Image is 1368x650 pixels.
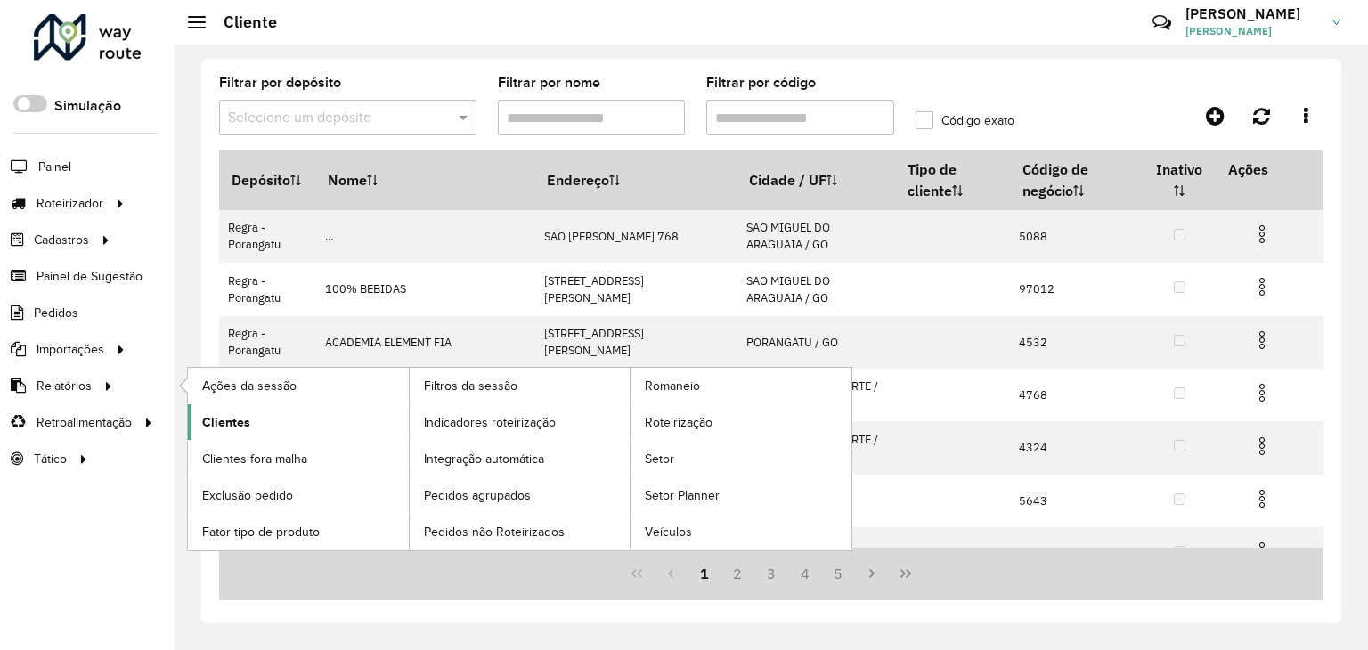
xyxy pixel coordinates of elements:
a: Filtros da sessão [410,368,631,403]
a: Setor Planner [631,477,851,513]
span: Clientes [202,413,250,432]
td: ACADEMIA ELEMENT FIA [316,316,534,369]
a: Indicadores roteirização [410,404,631,440]
span: Painel de Sugestão [37,267,142,286]
td: 4532 [1010,316,1143,369]
a: Contato Rápido [1143,4,1181,42]
td: Regra - Porangatu [219,316,316,369]
th: Ações [1216,150,1323,188]
td: ... [316,210,534,263]
td: [STREET_ADDRESS][PERSON_NAME] [534,316,737,369]
span: Setor [645,450,674,468]
h3: [PERSON_NAME] [1185,5,1319,22]
button: Last Page [889,557,923,590]
button: 1 [688,557,721,590]
td: SAO MIGUEL DO ARAGUAIA / GO [737,210,895,263]
td: SAO MIGUEL DO ARAGUAIA / GO [737,263,895,315]
button: 4 [788,557,822,590]
label: Filtrar por depósito [219,72,341,93]
td: 5643 [1010,475,1143,527]
a: Pedidos não Roteirizados [410,514,631,549]
td: SAO [PERSON_NAME] 768 [534,210,737,263]
span: Relatórios [37,377,92,395]
span: Integração automática [424,450,544,468]
button: 3 [754,557,788,590]
span: Importações [37,340,104,359]
a: Veículos [631,514,851,549]
td: 4768 [1010,369,1143,421]
span: Tático [34,450,67,468]
a: Ações da sessão [188,368,409,403]
a: Roteirização [631,404,851,440]
th: Inativo [1143,150,1216,210]
td: 4324 [1010,421,1143,474]
span: Pedidos agrupados [424,486,531,505]
td: [STREET_ADDRESS][PERSON_NAME] [534,263,737,315]
a: Clientes [188,404,409,440]
th: Tipo de cliente [896,150,1010,210]
button: 2 [721,557,754,590]
span: Retroalimentação [37,413,132,432]
span: [PERSON_NAME] [1185,23,1319,39]
a: Clientes fora malha [188,441,409,476]
a: Romaneio [631,368,851,403]
td: Regra - Porangatu [219,263,316,315]
label: Filtrar por código [706,72,816,93]
span: Cadastros [34,231,89,249]
button: Next Page [855,557,889,590]
label: Filtrar por nome [498,72,600,93]
th: Depósito [219,150,316,210]
span: Painel [38,158,71,176]
span: Pedidos [34,304,78,322]
button: 5 [822,557,856,590]
h2: Cliente [206,12,277,32]
td: Regra - Porangatu [219,210,316,263]
a: Setor [631,441,851,476]
th: Cidade / UF [737,150,895,210]
span: Filtros da sessão [424,377,517,395]
th: Nome [316,150,534,210]
span: Romaneio [645,377,700,395]
th: Código de negócio [1010,150,1143,210]
span: Roteirização [645,413,712,432]
span: Exclusão pedido [202,486,293,505]
td: 97012 [1010,263,1143,315]
span: Indicadores roteirização [424,413,556,432]
span: Veículos [645,523,692,541]
span: Roteirizador [37,194,103,213]
label: Código exato [916,111,1014,130]
span: Ações da sessão [202,377,297,395]
span: Setor Planner [645,486,720,505]
a: Integração automática [410,441,631,476]
a: Fator tipo de produto [188,514,409,549]
span: Fator tipo de produto [202,523,320,541]
td: 100% BEBIDAS [316,263,534,315]
label: Simulação [54,95,121,117]
a: Pedidos agrupados [410,477,631,513]
a: Exclusão pedido [188,477,409,513]
td: PORANGATU / GO [737,316,895,369]
td: 5088 [1010,210,1143,263]
th: Endereço [534,150,737,210]
span: Pedidos não Roteirizados [424,523,565,541]
td: 5296 [1010,527,1143,580]
span: Clientes fora malha [202,450,307,468]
